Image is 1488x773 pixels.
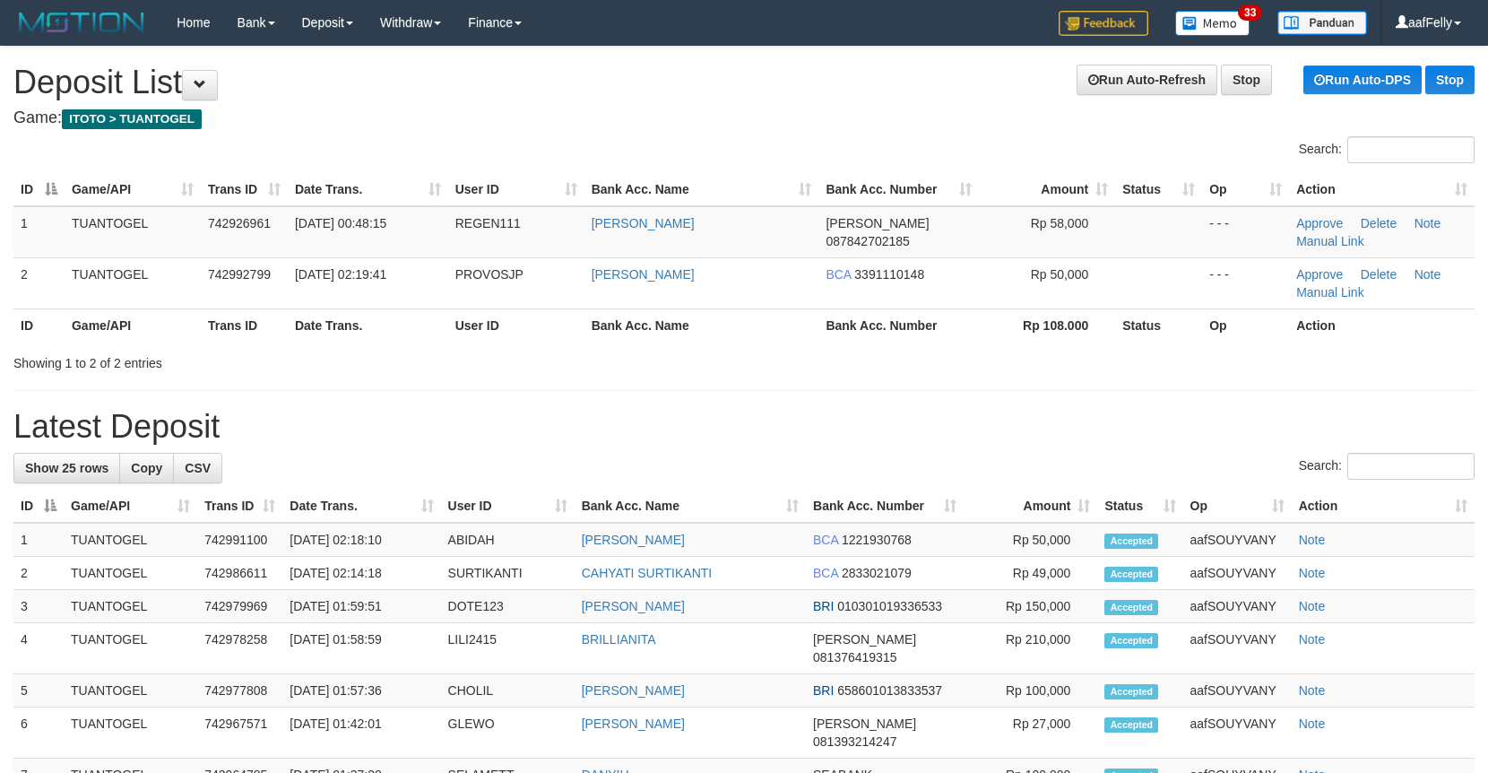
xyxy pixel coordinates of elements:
span: REGEN111 [455,216,521,230]
div: Showing 1 to 2 of 2 entries [13,347,607,372]
td: 742991100 [197,523,282,557]
input: Search: [1347,453,1475,480]
span: [DATE] 00:48:15 [295,216,386,230]
td: aafSOUYVANY [1183,590,1292,623]
a: Note [1299,533,1326,547]
td: 742967571 [197,708,282,759]
td: [DATE] 01:57:36 [282,674,440,708]
a: Manual Link [1296,234,1364,248]
a: [PERSON_NAME] [582,599,685,613]
td: aafSOUYVANY [1183,523,1292,557]
th: Bank Acc. Number: activate to sort column ascending [818,173,979,206]
th: Game/API: activate to sort column ascending [65,173,201,206]
a: [PERSON_NAME] [582,533,685,547]
span: Accepted [1104,717,1158,733]
span: 742992799 [208,267,271,282]
th: Bank Acc. Name: activate to sort column ascending [575,490,806,523]
a: Note [1299,717,1326,731]
a: Copy [119,453,174,483]
td: Rp 49,000 [964,557,1097,590]
img: Feedback.jpg [1059,11,1148,36]
a: Manual Link [1296,285,1364,300]
th: Op: activate to sort column ascending [1202,173,1289,206]
img: Button%20Memo.svg [1175,11,1250,36]
th: User ID [448,308,584,342]
td: - - - [1202,257,1289,308]
th: Action: activate to sort column ascending [1292,490,1475,523]
span: Copy 081376419315 to clipboard [813,650,896,664]
th: Status [1115,308,1202,342]
td: aafSOUYVANY [1183,623,1292,674]
th: User ID: activate to sort column ascending [448,173,584,206]
th: Bank Acc. Number: activate to sort column ascending [806,490,964,523]
label: Search: [1299,136,1475,163]
td: Rp 27,000 [964,708,1097,759]
input: Search: [1347,136,1475,163]
span: Accepted [1104,567,1158,582]
span: 33 [1238,4,1262,21]
span: Rp 50,000 [1031,267,1089,282]
th: Amount: activate to sort column ascending [979,173,1115,206]
a: Show 25 rows [13,453,120,483]
a: Note [1414,216,1441,230]
td: Rp 50,000 [964,523,1097,557]
a: Stop [1221,65,1272,95]
label: Search: [1299,453,1475,480]
a: Note [1414,267,1441,282]
td: TUANTOGEL [64,523,197,557]
td: CHOLIL [441,674,575,708]
td: GLEWO [441,708,575,759]
th: Status: activate to sort column ascending [1115,173,1202,206]
td: 1 [13,206,65,258]
td: TUANTOGEL [64,557,197,590]
h1: Latest Deposit [13,409,1475,445]
a: Note [1299,632,1326,647]
th: ID: activate to sort column descending [13,173,65,206]
td: LILI2415 [441,623,575,674]
td: SURTIKANTI [441,557,575,590]
a: Stop [1425,65,1475,94]
span: [DATE] 02:19:41 [295,267,386,282]
span: BCA [813,533,838,547]
a: CAHYATI SURTIKANTI [582,566,712,580]
span: Rp 58,000 [1031,216,1089,230]
td: [DATE] 01:42:01 [282,708,440,759]
td: [DATE] 01:59:51 [282,590,440,623]
td: - - - [1202,206,1289,258]
span: [PERSON_NAME] [813,632,916,647]
span: CSV [185,461,211,475]
td: 4 [13,623,64,674]
span: Copy 081393214247 to clipboard [813,734,896,749]
th: Trans ID: activate to sort column ascending [197,490,282,523]
td: TUANTOGEL [64,590,197,623]
th: Action: activate to sort column ascending [1289,173,1475,206]
a: Delete [1361,216,1397,230]
td: 2 [13,257,65,308]
span: ITOTO > TUANTOGEL [62,109,202,129]
th: Trans ID [201,308,288,342]
td: 5 [13,674,64,708]
th: Op [1202,308,1289,342]
span: BCA [813,566,838,580]
td: 1 [13,523,64,557]
a: [PERSON_NAME] [582,717,685,731]
td: [DATE] 02:18:10 [282,523,440,557]
a: Note [1299,566,1326,580]
td: Rp 150,000 [964,590,1097,623]
a: Note [1299,683,1326,698]
a: BRILLIANITA [582,632,656,647]
span: Accepted [1104,633,1158,648]
td: TUANTOGEL [64,708,197,759]
a: Run Auto-DPS [1303,65,1422,94]
h4: Game: [13,109,1475,127]
span: Accepted [1104,600,1158,615]
th: Date Trans.: activate to sort column ascending [288,173,448,206]
a: Approve [1296,216,1343,230]
a: CSV [173,453,222,483]
span: 742926961 [208,216,271,230]
th: Bank Acc. Name [584,308,819,342]
a: Delete [1361,267,1397,282]
a: Note [1299,599,1326,613]
span: Accepted [1104,684,1158,699]
td: [DATE] 01:58:59 [282,623,440,674]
